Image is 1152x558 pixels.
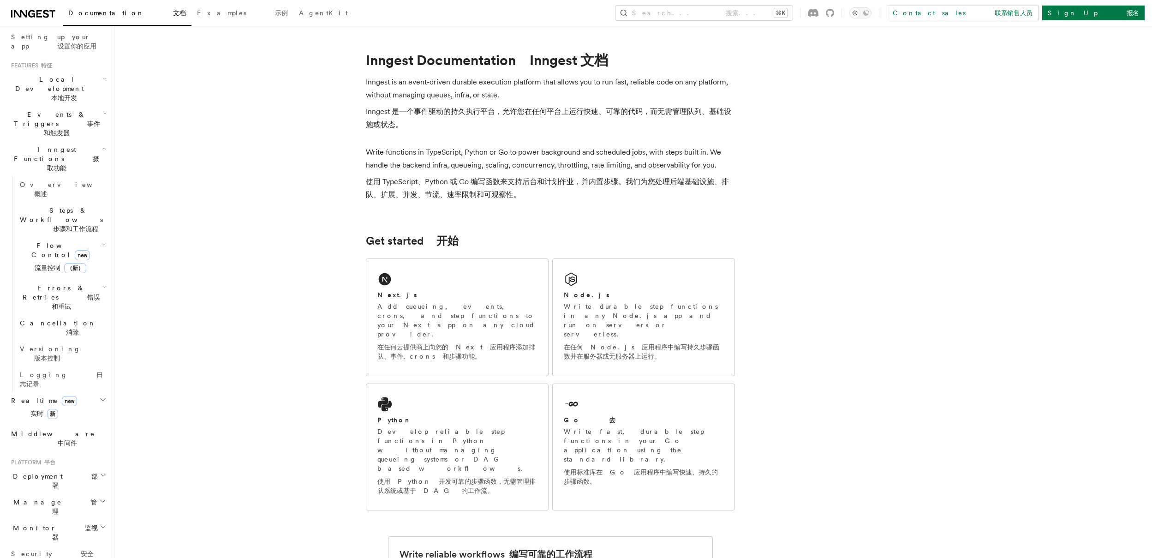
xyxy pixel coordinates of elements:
[366,258,549,376] a: Next.jsAdd queueing, events, crons, and step functions to your Next app on any cloud provider.在任何...
[366,52,735,68] h1: Inngest Documentation
[51,94,77,102] font: 本地开发
[293,3,353,25] a: AgentKit
[7,141,108,176] button: Inngest Functions 摄取功能
[16,341,108,366] a: Versioning 版本控制
[377,427,537,499] p: Develop reliable step functions in Python without managing queueing systems or DAG based workflows.
[564,427,723,490] p: Write fast, durable step functions in your Go application using the standard library.
[7,426,108,451] button: Middleware 中间件
[41,62,52,69] font: 特征
[7,459,55,466] span: Platform
[68,9,186,17] span: Documentation
[7,75,102,102] span: Local Development
[7,396,77,422] span: Realtime
[377,290,417,300] h2: Next.js
[58,439,77,447] font: 中间件
[16,318,110,337] span: Cancellation
[16,283,102,311] span: Errors & Retries
[436,234,459,247] font: 开始
[16,206,117,234] span: Steps & Workflows
[197,9,288,17] span: Examples
[11,33,96,50] span: Setting up your app
[377,478,536,494] font: 使用 Python 开发可靠的步骤函数，无需管理排队系统或基于 DAG 的工作流。
[552,258,735,376] a: Node.jsWrite durable step functions in any Node.js app and run on servers or serverless.在任何 Node....
[81,550,94,558] font: 安全
[7,520,108,546] button: Monitor 监视器
[7,110,103,138] span: Events & Triggers
[16,176,108,202] a: Overview 概述
[887,6,1039,20] a: Contact sales 联系销售人员
[16,241,101,276] span: Flow Control
[7,494,108,520] button: Manage 管理
[11,550,94,558] span: Security
[20,371,103,388] span: Logging
[30,410,58,417] font: 实时
[1042,6,1145,20] a: Sign Up 报名
[552,384,735,510] a: Go 去Write fast, durable step functions in your Go application using the standard library.使用标准库在 G...
[47,409,58,419] span: 新
[20,181,129,198] span: Overview
[1127,9,1139,17] font: 报名
[16,280,108,315] button: Errors & Retries 错误和重试
[63,3,191,26] a: Documentation 文档
[299,9,348,17] span: AgentKit
[62,396,77,406] span: new
[377,343,535,360] font: 在任何云提供商上向您的 Next 应用程序添加排队、事件、crons 和步骤功能。
[7,145,102,173] span: Inngest Functions
[366,177,729,199] font: 使用 TypeScript、Python 或 Go 编写函数来支持后台和计划作业，并内置步骤。我们为您处理后端基础设施、排队、扩展、并发、节流、速率限制和可观察性。
[7,62,52,69] span: Features
[7,106,108,141] button: Events & Triggers 事件和触发器
[849,7,871,18] button: Toggle dark mode
[377,302,537,365] p: Add queueing, events, crons, and step functions to your Next app on any cloud provider.
[7,468,108,494] button: Deployment 部署
[564,302,723,365] p: Write durable step functions in any Node.js app and run on servers or serverless.
[66,329,79,336] font: 消除
[275,9,288,17] font: 示例
[366,146,735,205] p: Write functions in TypeScript, Python or Go to power background and scheduled jobs, with steps bu...
[53,225,98,233] font: 步骤和工作流程
[615,6,793,20] button: Search... 搜索...⌘K
[7,498,99,516] span: Manage
[35,264,86,271] font: 流量控制
[191,3,293,25] a: Examples 示例
[16,202,108,237] button: Steps & Workflows 步骤和工作流程
[564,468,718,485] font: 使用标准库在 Go 应用程序中编写快速、持久的步骤函数。
[7,429,109,448] span: Middleware
[774,8,787,18] kbd: ⌘K
[564,415,615,425] h2: Go
[34,354,60,362] font: 版本控制
[44,459,55,466] font: 平台
[16,366,108,392] a: Logging 日志记录
[16,315,108,341] button: Cancellation 消除
[173,9,186,17] font: 文档
[7,523,100,542] span: Monitor
[564,290,609,300] h2: Node.js
[377,415,412,425] h2: Python
[995,9,1033,17] font: 联系销售人员
[366,76,735,135] p: Inngest is an event-driven durable execution platform that allows you to run fast, reliable code ...
[16,237,108,280] button: Flow Controlnew流量控制（新）
[58,42,96,50] font: 设置你的应用
[366,107,731,129] font: Inngest 是一个事件驱动的持久执行平台，允许您在任何平台上运行快速、可靠的代码，而无需管理队列、基础设施或状态。
[34,190,47,198] font: 概述
[20,345,95,362] span: Versioning
[7,71,108,106] button: Local Development 本地开发
[7,176,108,392] div: Inngest Functions 摄取功能
[75,250,90,260] span: new
[366,234,459,247] a: Get started 开始
[366,384,549,510] a: PythonDevelop reliable step functions in Python without managing queueing systems or DAG based wo...
[609,416,615,424] font: 去
[530,52,608,68] font: Inngest 文档
[64,263,86,273] span: （新）
[726,9,761,17] font: 搜索...
[7,29,108,54] a: Setting up your app 设置你的应用
[7,472,100,490] span: Deployment
[564,343,719,360] font: 在任何 Node.js 应用程序中编写持久步骤函数并在服务器或无服务器上运行。
[7,392,108,426] button: Realtimenew实时新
